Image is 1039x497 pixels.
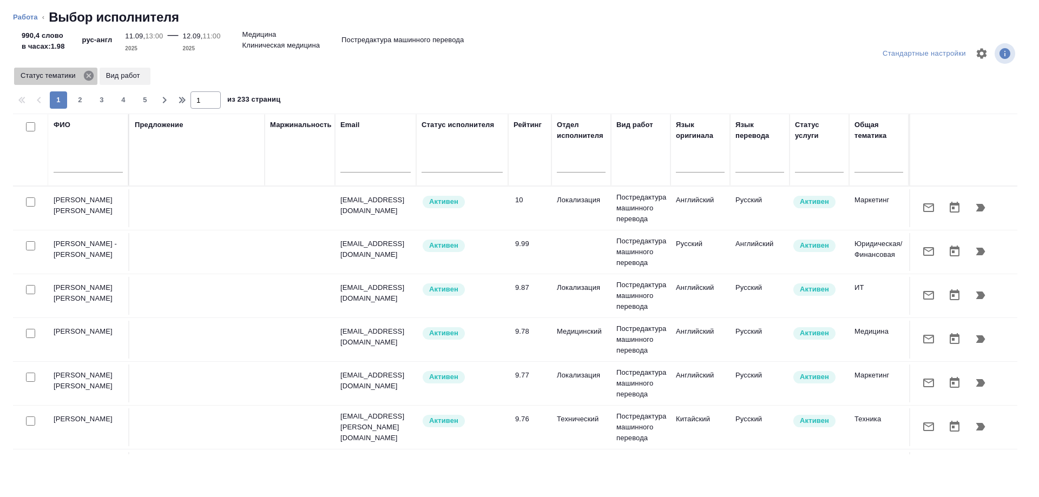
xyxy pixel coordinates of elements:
[145,32,163,40] p: 13:00
[800,328,829,339] p: Активен
[515,238,546,249] div: 9.99
[14,68,97,85] div: Статус тематики
[22,30,65,41] p: 990,4 слово
[616,120,653,130] div: Вид работ
[670,408,730,446] td: Китайский
[48,277,129,315] td: [PERSON_NAME] [PERSON_NAME]
[942,238,968,264] button: Открыть календарь загрузки
[730,233,790,271] td: Английский
[136,95,154,105] span: 5
[800,372,829,382] p: Активен
[730,408,790,446] td: Русский
[800,196,829,207] p: Активен
[515,195,546,206] div: 10
[48,189,129,227] td: [PERSON_NAME] [PERSON_NAME]
[916,414,942,440] button: Отправить предложение о работе
[270,120,332,130] div: Маржинальность
[340,326,411,348] p: [EMAIL_ADDRESS][DOMAIN_NAME]
[167,26,178,54] div: —
[670,365,730,402] td: Английский
[242,29,277,40] p: Медицина
[616,367,665,400] p: Постредактура машинного перевода
[616,192,665,224] p: Постредактура машинного перевода
[515,282,546,293] div: 9.87
[942,370,968,396] button: Открыть календарь загрузки
[968,326,994,352] button: Продолжить
[340,370,411,392] p: [EMAIL_ADDRESS][DOMAIN_NAME]
[202,32,220,40] p: 11:00
[422,238,503,253] div: Рядовой исполнитель: назначай с учетом рейтинга
[429,196,458,207] p: Активен
[49,9,179,26] h2: Выбор исполнителя
[21,70,80,81] p: Статус тематики
[795,120,844,141] div: Статус услуги
[909,321,968,359] td: Рекомендован
[730,277,790,315] td: Русский
[26,416,35,426] input: Выбери исполнителей, чтобы отправить приглашение на работу
[429,328,458,339] p: Активен
[514,120,542,130] div: Рейтинг
[340,120,359,130] div: Email
[135,120,183,130] div: Предложение
[26,241,35,250] input: Выбери исполнителей, чтобы отправить приглашение на работу
[916,282,942,308] button: Отправить предложение о работе
[429,240,458,251] p: Активен
[48,365,129,402] td: [PERSON_NAME] [PERSON_NAME]
[115,95,132,105] span: 4
[26,285,35,294] input: Выбери исполнителей, чтобы отправить приглашение на работу
[995,43,1017,64] span: Посмотреть информацию
[13,9,1026,26] nav: breadcrumb
[429,415,458,426] p: Активен
[515,326,546,337] div: 9.78
[616,280,665,312] p: Постредактура машинного перевода
[909,408,968,446] td: Рекомендован
[616,323,665,356] p: Постредактура машинного перевода
[670,189,730,227] td: Английский
[26,329,35,338] input: Выбери исполнителей, чтобы отправить приглашение на работу
[93,95,110,105] span: 3
[968,370,994,396] button: Продолжить
[551,365,611,402] td: Локализация
[616,411,665,443] p: Постредактура машинного перевода
[730,189,790,227] td: Русский
[115,91,132,109] button: 4
[730,365,790,402] td: Русский
[909,277,968,315] td: Рекомендован
[26,197,35,207] input: Выбери исполнителей, чтобы отправить приглашение на работу
[340,282,411,304] p: [EMAIL_ADDRESS][DOMAIN_NAME]
[340,411,411,443] p: [EMAIL_ADDRESS][PERSON_NAME][DOMAIN_NAME]
[800,415,829,426] p: Активен
[849,321,909,359] td: Медицина
[854,120,903,141] div: Общая тематика
[968,195,994,221] button: Продолжить
[800,240,829,251] p: Активен
[849,233,909,271] td: Юридическая/Финансовая
[341,35,464,45] p: Постредактура машинного перевода
[909,452,968,490] td: Рекомендован
[48,452,129,490] td: Крыжановский Роман
[800,284,829,295] p: Активен
[942,414,968,440] button: Открыть календарь загрузки
[422,195,503,209] div: Рядовой исполнитель: назначай с учетом рейтинга
[616,236,665,268] p: Постредактура машинного перевода
[551,321,611,359] td: Медицинский
[227,93,280,109] span: из 233 страниц
[42,12,44,23] li: ‹
[48,321,129,359] td: [PERSON_NAME]
[916,326,942,352] button: Отправить предложение о работе
[880,45,969,62] div: split button
[670,321,730,359] td: Английский
[48,233,129,271] td: [PERSON_NAME] -[PERSON_NAME]
[730,321,790,359] td: Русский
[422,120,494,130] div: Статус исполнителя
[422,326,503,341] div: Рядовой исполнитель: назначай с учетом рейтинга
[670,277,730,315] td: Английский
[551,452,611,490] td: Локализация
[730,452,790,490] td: Английский
[849,277,909,315] td: ИТ
[670,452,730,490] td: Русский
[515,414,546,425] div: 9.76
[916,238,942,264] button: Отправить предложение о работе
[136,91,154,109] button: 5
[26,373,35,382] input: Выбери исполнителей, чтобы отправить приглашение на работу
